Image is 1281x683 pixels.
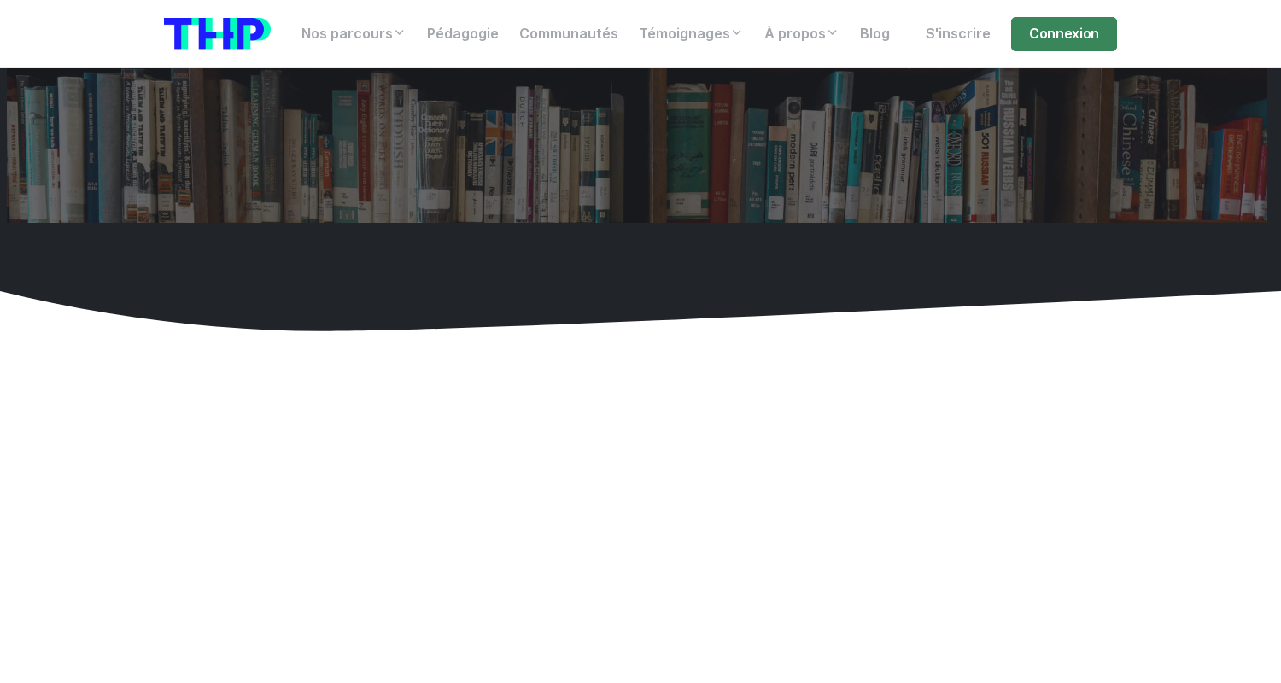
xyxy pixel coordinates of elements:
a: Témoignages [629,17,754,51]
img: logo [164,18,271,50]
a: Connexion [1011,17,1117,51]
a: Communautés [509,17,629,51]
a: Blog [850,17,900,51]
a: S'inscrire [915,17,1001,51]
a: Pédagogie [417,17,509,51]
a: Nos parcours [291,17,417,51]
a: À propos [754,17,850,51]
